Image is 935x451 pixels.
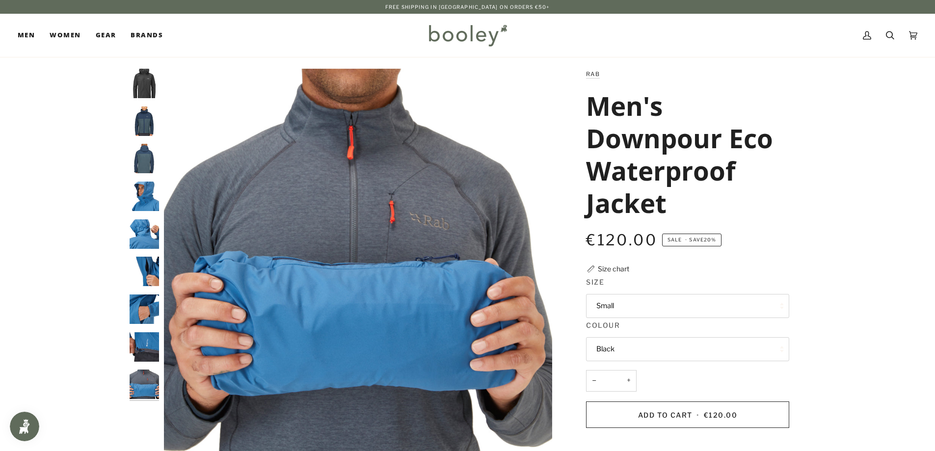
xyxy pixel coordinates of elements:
[130,144,159,173] img: Rab Men's Downpour Eco Waterproof Jacket Tempest Blue / Orion Blue - Booley Galway
[598,264,629,274] div: Size chart
[586,320,620,330] span: Colour
[10,412,39,441] iframe: Button to open loyalty program pop-up
[586,277,604,287] span: Size
[96,30,116,40] span: Gear
[586,337,789,361] button: Black
[50,30,80,40] span: Women
[88,14,124,57] a: Gear
[586,71,600,78] a: Rab
[586,401,789,428] button: Add to Cart • €120.00
[668,237,682,242] span: Sale
[131,30,163,40] span: Brands
[18,14,42,57] a: Men
[130,294,159,324] img: Rab Men's Downpour Eco Waterproof Jacket - Booley Galway
[638,411,693,419] span: Add to Cart
[586,231,657,249] span: €120.00
[130,332,159,362] img: Rab Men's Downpour Eco Waterproof Jacket - Booley Galway
[130,370,159,399] img: Rab Men's Downpour Eco Waterproof Jacket - Booley Galway
[586,370,602,392] button: −
[586,89,782,219] h1: Men's Downpour Eco Waterproof Jacket
[425,21,510,50] img: Booley
[704,237,716,242] span: 20%
[695,411,701,419] span: •
[621,370,637,392] button: +
[704,411,738,419] span: €120.00
[130,257,159,286] img: Rab Men's Downpour Eco Waterproof Jacket - Booley Galway
[130,69,159,98] img: Men's Downpour Eco Waterproof Jacket
[42,14,88,57] a: Women
[130,106,159,136] img: Rab Men's Downpour Eco Waterproof Jacket Tempest Blue / Orion Blue - Booley Galway
[18,30,35,40] span: Men
[385,3,550,11] p: Free Shipping in [GEOGRAPHIC_DATA] on Orders €50+
[123,14,170,57] a: Brands
[130,219,159,249] img: Rab Men's Downpour Eco Waterproof Jacket - Booley Galway
[662,234,721,246] span: Save
[683,237,689,242] em: •
[130,182,159,211] img: Rab Men's Downpour Eco Waterproof Jacket - Booley Galway
[586,294,789,318] button: Small
[586,370,637,392] input: Quantity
